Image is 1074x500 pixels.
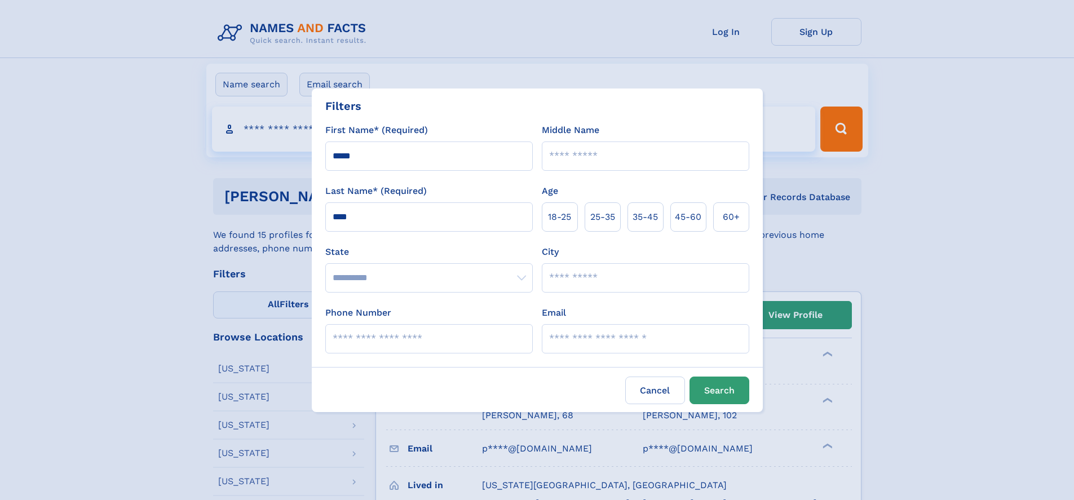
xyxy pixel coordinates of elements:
span: 25‑35 [590,210,615,224]
label: First Name* (Required) [325,123,428,137]
span: 60+ [723,210,740,224]
label: Phone Number [325,306,391,320]
div: Filters [325,98,361,114]
label: Cancel [625,377,685,404]
label: Last Name* (Required) [325,184,427,198]
label: Email [542,306,566,320]
button: Search [690,377,749,404]
label: Age [542,184,558,198]
label: City [542,245,559,259]
span: 18‑25 [548,210,571,224]
label: Middle Name [542,123,599,137]
span: 35‑45 [633,210,658,224]
span: 45‑60 [675,210,701,224]
label: State [325,245,533,259]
